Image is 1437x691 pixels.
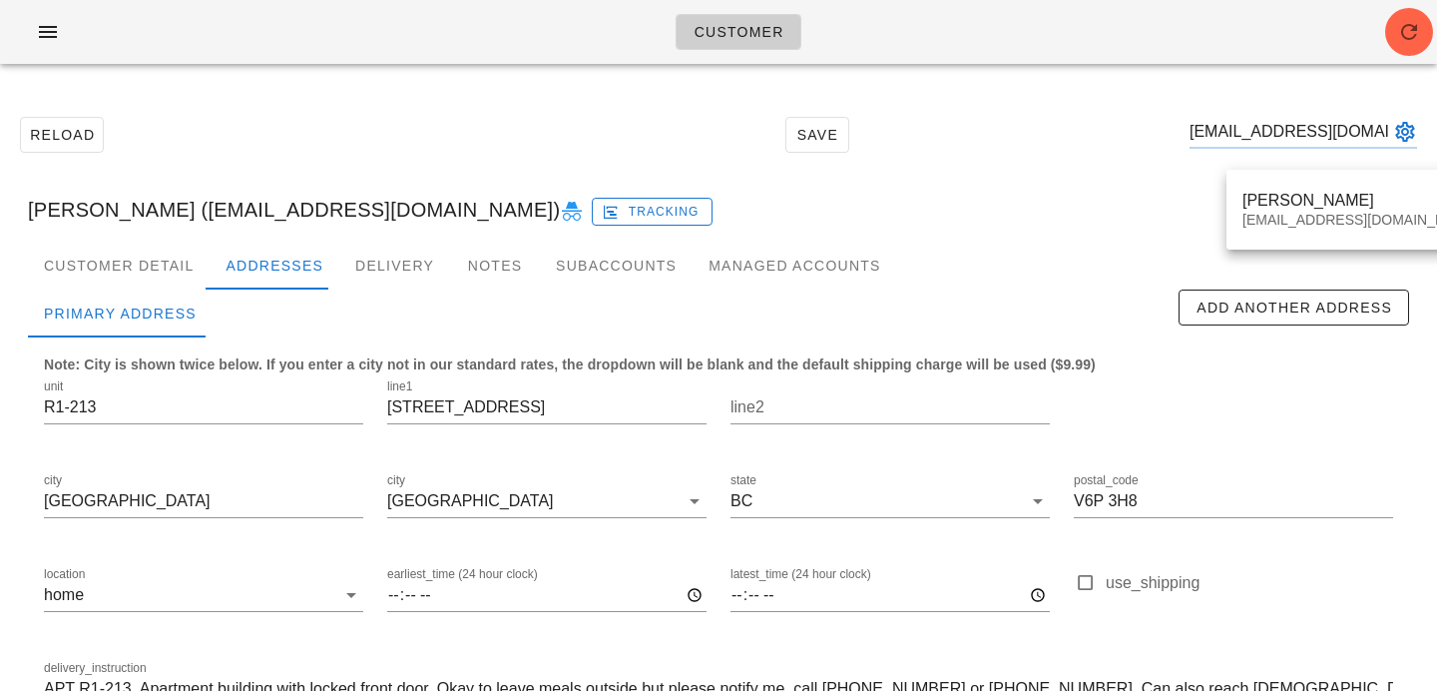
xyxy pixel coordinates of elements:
[339,242,450,290] div: Delivery
[28,242,210,290] div: Customer Detail
[450,242,540,290] div: Notes
[1074,473,1139,488] label: postal_code
[12,178,1425,242] div: [PERSON_NAME] ([EMAIL_ADDRESS][DOMAIN_NAME])
[1196,300,1392,316] span: Add Another Address
[44,567,85,582] label: location
[592,198,713,226] button: Tracking
[387,485,707,517] div: city[GEOGRAPHIC_DATA]
[210,242,339,290] div: Addresses
[693,24,783,40] span: Customer
[730,492,752,510] div: BC
[606,203,700,221] span: Tracking
[387,567,538,582] label: earliest_time (24 hour clock)
[693,242,896,290] div: Managed Accounts
[1190,116,1389,148] input: Search by email or name
[676,14,800,50] a: Customer
[540,242,693,290] div: Subaccounts
[1393,120,1417,144] button: appended action
[44,356,1096,372] b: Note: City is shown twice below. If you enter a city not in our standard rates, the dropdown will...
[387,492,554,510] div: [GEOGRAPHIC_DATA]
[44,661,147,676] label: delivery_instruction
[387,473,405,488] label: city
[730,485,1050,517] div: stateBC
[387,379,412,394] label: line1
[794,127,840,143] span: Save
[730,473,756,488] label: state
[20,117,104,153] button: Reload
[44,473,62,488] label: city
[28,290,213,338] div: Primary Address
[592,194,713,226] a: Tracking
[730,567,871,582] label: latest_time (24 hour clock)
[44,379,63,394] label: unit
[44,586,84,604] div: home
[1179,290,1409,326] button: Add Another Address
[29,127,95,143] span: Reload
[785,117,849,153] button: Save
[1106,573,1393,593] label: use_shipping
[44,579,363,611] div: locationhome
